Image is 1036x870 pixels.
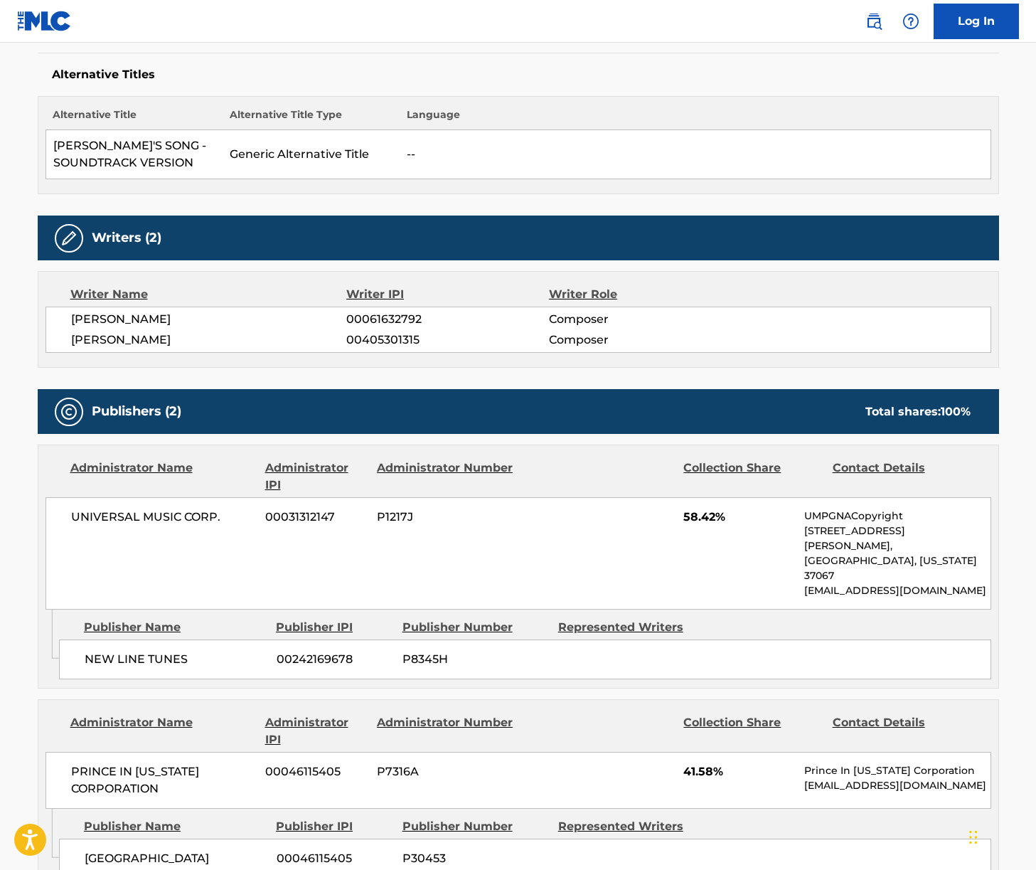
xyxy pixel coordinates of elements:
[558,619,703,636] div: Represented Writers
[377,509,515,526] span: P1217J
[265,763,366,780] span: 00046115405
[934,4,1019,39] a: Log In
[71,331,347,349] span: [PERSON_NAME]
[46,107,223,130] th: Alternative Title
[969,816,978,859] div: Drag
[60,403,78,420] img: Publishers
[965,802,1036,870] iframe: Chat Widget
[683,763,794,780] span: 41.58%
[804,583,990,598] p: [EMAIL_ADDRESS][DOMAIN_NAME]
[402,850,548,867] span: P30453
[865,403,971,420] div: Total shares:
[71,763,255,797] span: PRINCE IN [US_STATE] CORPORATION
[85,651,266,668] span: NEW LINE TUNES
[46,130,223,179] td: [PERSON_NAME]'S SONG - SOUNDTRACK VERSION
[804,524,990,553] p: [STREET_ADDRESS][PERSON_NAME],
[833,460,971,494] div: Contact Details
[549,286,733,303] div: Writer Role
[400,130,990,179] td: --
[346,331,548,349] span: 00405301315
[897,7,925,36] div: Help
[223,107,400,130] th: Alternative Title Type
[377,763,515,780] span: P7316A
[804,778,990,793] p: [EMAIL_ADDRESS][DOMAIN_NAME]
[60,230,78,247] img: Writers
[346,286,549,303] div: Writer IPI
[902,13,919,30] img: help
[84,619,265,636] div: Publisher Name
[402,651,548,668] span: P8345H
[860,7,888,36] a: Public Search
[265,714,366,748] div: Administrator IPI
[70,286,347,303] div: Writer Name
[84,818,265,835] div: Publisher Name
[17,11,72,31] img: MLC Logo
[833,714,971,748] div: Contact Details
[265,509,366,526] span: 00031312147
[92,230,161,246] h5: Writers (2)
[276,619,392,636] div: Publisher IPI
[683,460,821,494] div: Collection Share
[70,460,255,494] div: Administrator Name
[70,714,255,748] div: Administrator Name
[277,651,392,668] span: 00242169678
[683,509,794,526] span: 58.42%
[558,818,703,835] div: Represented Writers
[346,311,548,328] span: 00061632792
[377,714,515,748] div: Administrator Number
[400,107,990,130] th: Language
[804,509,990,524] p: UMPGNACopyright
[71,311,347,328] span: [PERSON_NAME]
[402,818,548,835] div: Publisher Number
[804,553,990,583] p: [GEOGRAPHIC_DATA], [US_STATE] 37067
[549,331,733,349] span: Composer
[92,403,181,420] h5: Publishers (2)
[85,850,266,867] span: [GEOGRAPHIC_DATA]
[402,619,548,636] div: Publisher Number
[941,405,971,418] span: 100 %
[804,763,990,778] p: Prince In [US_STATE] Corporation
[276,818,392,835] div: Publisher IPI
[865,13,882,30] img: search
[277,850,392,867] span: 00046115405
[52,68,985,82] h5: Alternative Titles
[377,460,515,494] div: Administrator Number
[549,311,733,328] span: Composer
[265,460,366,494] div: Administrator IPI
[71,509,255,526] span: UNIVERSAL MUSIC CORP.
[683,714,821,748] div: Collection Share
[223,130,400,179] td: Generic Alternative Title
